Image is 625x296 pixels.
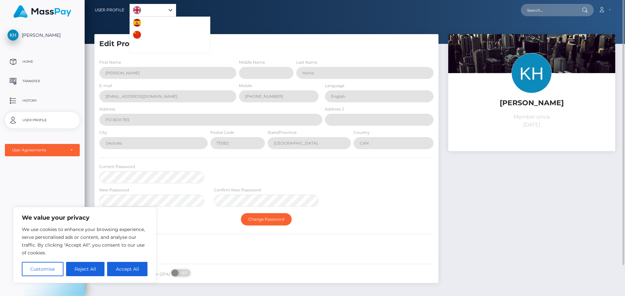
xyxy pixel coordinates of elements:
a: Transfer [5,73,80,89]
div: Language [130,4,176,17]
label: Country [354,130,370,135]
span: [PERSON_NAME] [5,32,80,38]
p: Transfer [7,76,77,86]
button: Reject All [66,262,105,276]
label: City [99,130,107,135]
p: Home [7,57,77,67]
a: Português ([GEOGRAPHIC_DATA]) [130,41,210,53]
h5: [PERSON_NAME] [453,98,610,108]
button: User Agreements [5,144,80,156]
p: We value your privacy [22,214,147,222]
span: OFF [175,269,191,277]
label: State/Province [268,130,297,135]
p: History [7,96,77,106]
ul: Language list [130,17,210,53]
div: User Agreements [12,148,65,153]
button: Customise [22,262,63,276]
a: English [130,4,176,16]
label: First Name [99,59,121,65]
a: History [5,93,80,109]
a: Home [5,54,80,70]
label: New Password [99,187,129,193]
h6: Notifications: [99,239,434,245]
aside: Language selected: English [130,4,176,17]
img: ... [448,34,615,145]
input: Search... [521,4,582,16]
label: E-mail [99,83,112,89]
button: Change Password [241,213,292,225]
label: Language [325,83,344,89]
img: MassPay [13,5,71,18]
label: Postal Code [210,130,234,135]
a: Español [130,17,166,29]
label: Mobile [239,83,252,89]
label: Confirm New Password [214,187,261,193]
a: 中文 (简体) [130,29,170,41]
p: User Profile [7,115,77,125]
label: Current Password [99,164,135,170]
p: Member since [DATE] [453,113,610,129]
a: User Profile [95,3,124,17]
button: Accept All [107,262,147,276]
a: User Profile [5,112,80,128]
label: Address [99,106,115,112]
h5: Edit Profile [99,39,434,49]
label: Address 2 [325,106,344,112]
p: We use cookies to enhance your browsing experience, serve personalised ads or content, and analys... [22,225,147,257]
label: Last Name [296,59,317,65]
div: We value your privacy [13,207,156,283]
label: Middle Name [239,59,265,65]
